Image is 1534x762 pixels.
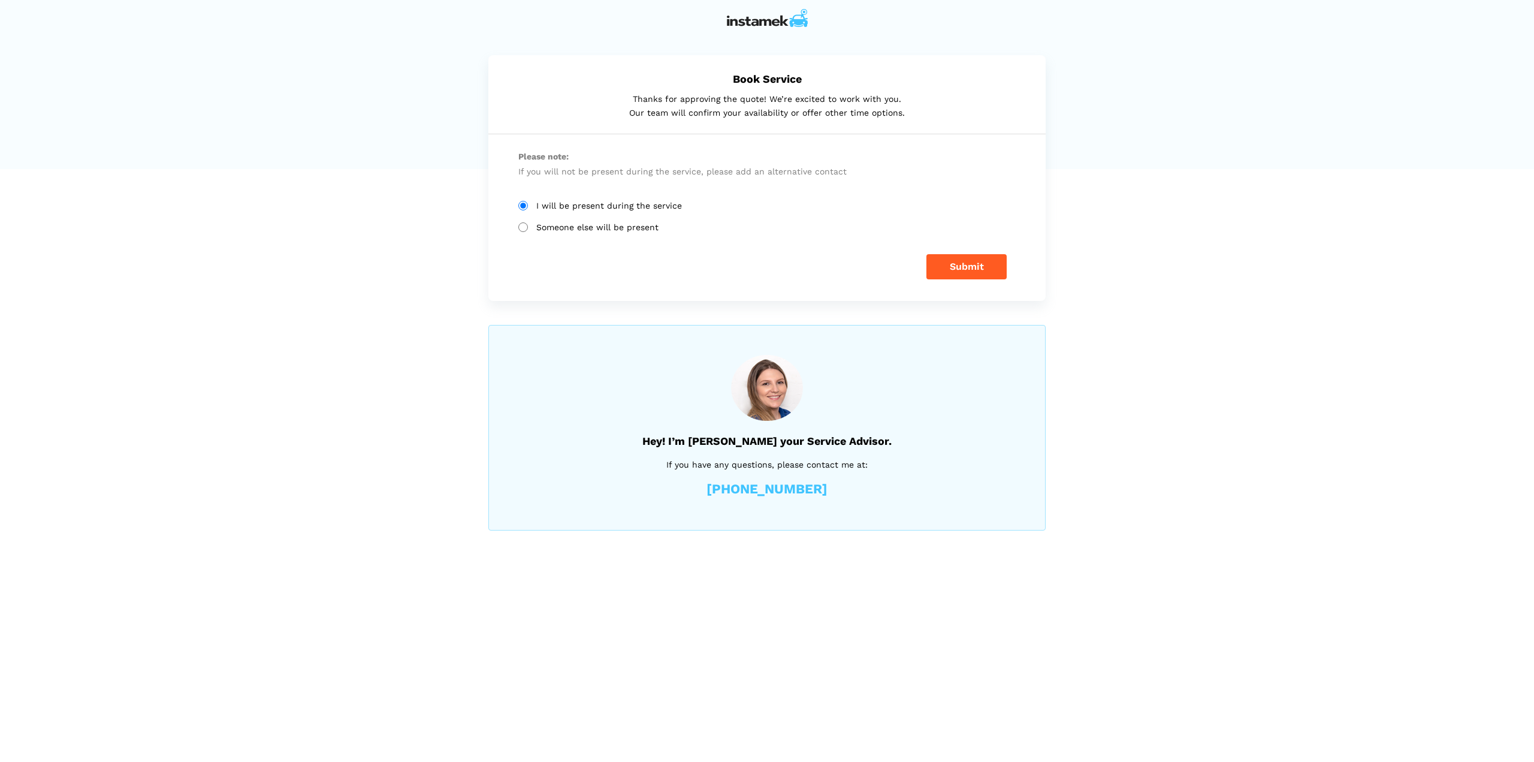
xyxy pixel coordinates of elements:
[519,435,1015,447] h5: Hey! I’m [PERSON_NAME] your Service Advisor.
[518,92,1016,119] p: Thanks for approving the quote! We’re excited to work with you. Our team will confirm your availa...
[706,483,828,496] a: [PHONE_NUMBER]
[518,201,1016,211] label: I will be present during the service
[518,73,1016,85] h5: Book Service
[518,222,1016,233] label: Someone else will be present
[926,254,1007,279] button: Submit
[518,222,528,232] input: Someone else will be present
[518,149,1016,164] span: Please note:
[519,458,1015,471] p: If you have any questions, please contact me at:
[518,149,1016,179] p: If you will not be present during the service, please add an alternative contact
[518,201,528,210] input: I will be present during the service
